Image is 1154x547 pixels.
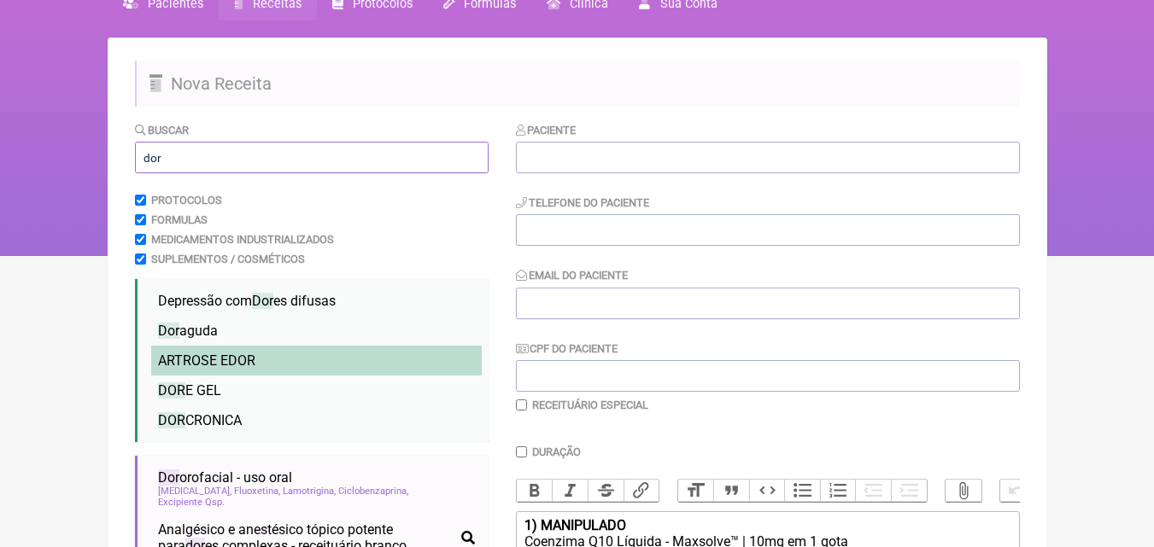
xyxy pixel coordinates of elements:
span: orofacial - uso oral [158,469,292,486]
span: DOR [158,382,185,399]
button: Heading [678,480,714,502]
button: Increase Level [891,480,927,502]
button: Undo [1000,480,1036,502]
button: Code [749,480,785,502]
label: Protocolos [151,194,222,207]
label: Formulas [151,213,208,226]
label: Medicamentos Industrializados [151,233,334,246]
span: Dor [158,469,179,486]
span: DOR [158,412,185,428]
span: Dor [158,323,179,339]
label: Duração [532,445,581,458]
label: Receituário Especial [532,399,648,411]
button: Italic [552,480,588,502]
span: E GEL [158,382,221,399]
span: [MEDICAL_DATA] [158,486,231,497]
label: Telefone do Paciente [516,196,650,209]
button: Quote [713,480,749,502]
span: Excipiente Qsp [158,497,225,508]
button: Decrease Level [855,480,891,502]
input: exemplo: emagrecimento, ansiedade [135,142,489,173]
button: Bullets [784,480,820,502]
button: Bold [517,480,553,502]
span: Depressão com es difusas [158,293,336,309]
h2: Nova Receita [135,61,1020,107]
label: Paciente [516,124,577,137]
label: Suplementos / Cosméticos [151,253,305,265]
button: Link [624,480,659,502]
span: Lamotrigina [283,486,336,497]
span: Ciclobenzaprina [338,486,408,497]
span: ARTROSE E [158,352,255,369]
label: CPF do Paciente [516,342,618,355]
label: Buscar [135,124,190,137]
span: aguda [158,323,218,339]
button: Numbers [820,480,856,502]
button: Strikethrough [588,480,624,502]
span: DOR [228,352,255,369]
label: Email do Paciente [516,269,629,282]
span: Fluoxetina [234,486,280,497]
span: Dor [252,293,273,309]
span: CRONICA [158,412,242,428]
strong: 1) MANIPULADO [524,517,626,533]
button: Attach Files [946,480,981,502]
